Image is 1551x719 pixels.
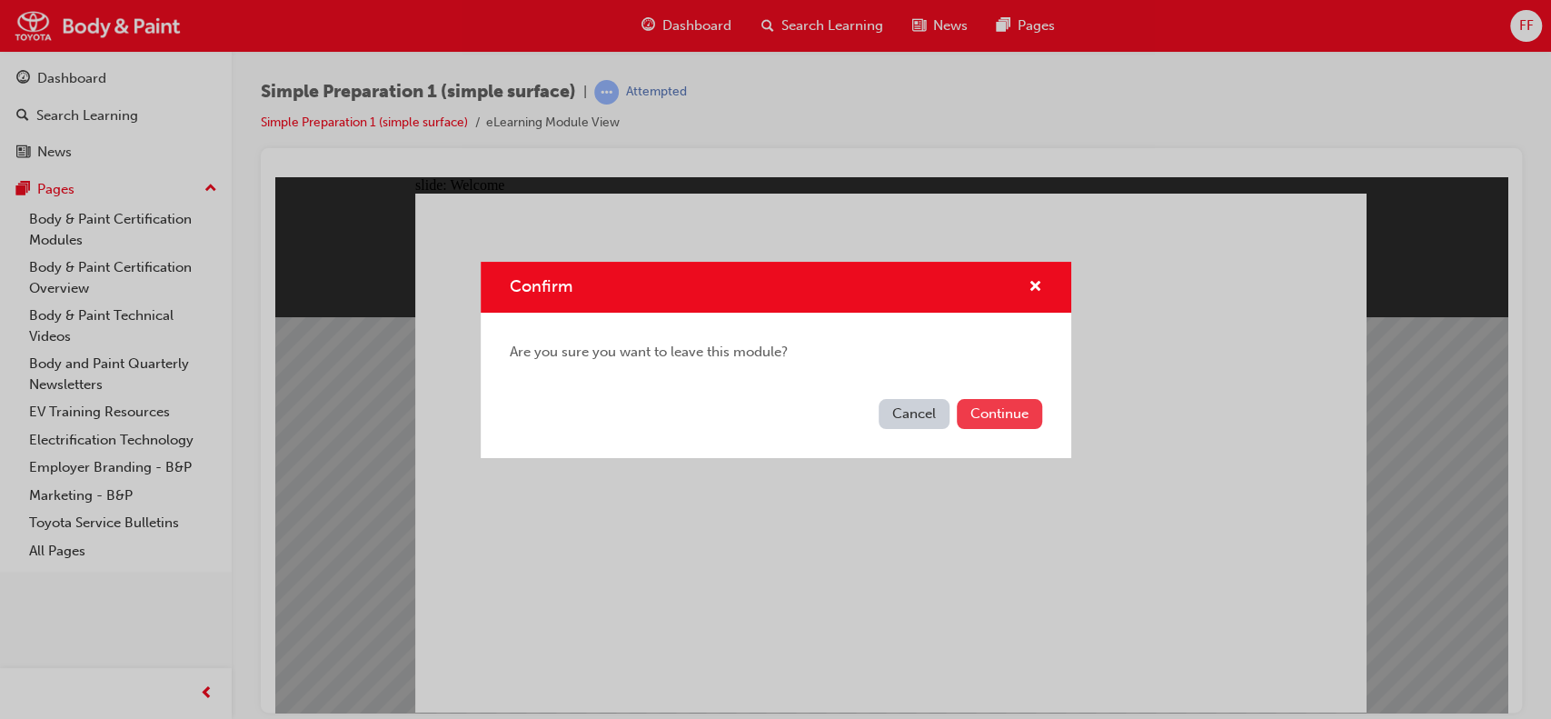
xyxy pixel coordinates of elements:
[1029,280,1042,296] span: cross-icon
[957,399,1042,429] button: Continue
[1029,276,1042,299] button: cross-icon
[510,276,572,296] span: Confirm
[481,262,1071,458] div: Confirm
[481,313,1071,392] div: Are you sure you want to leave this module?
[879,399,949,429] button: Cancel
